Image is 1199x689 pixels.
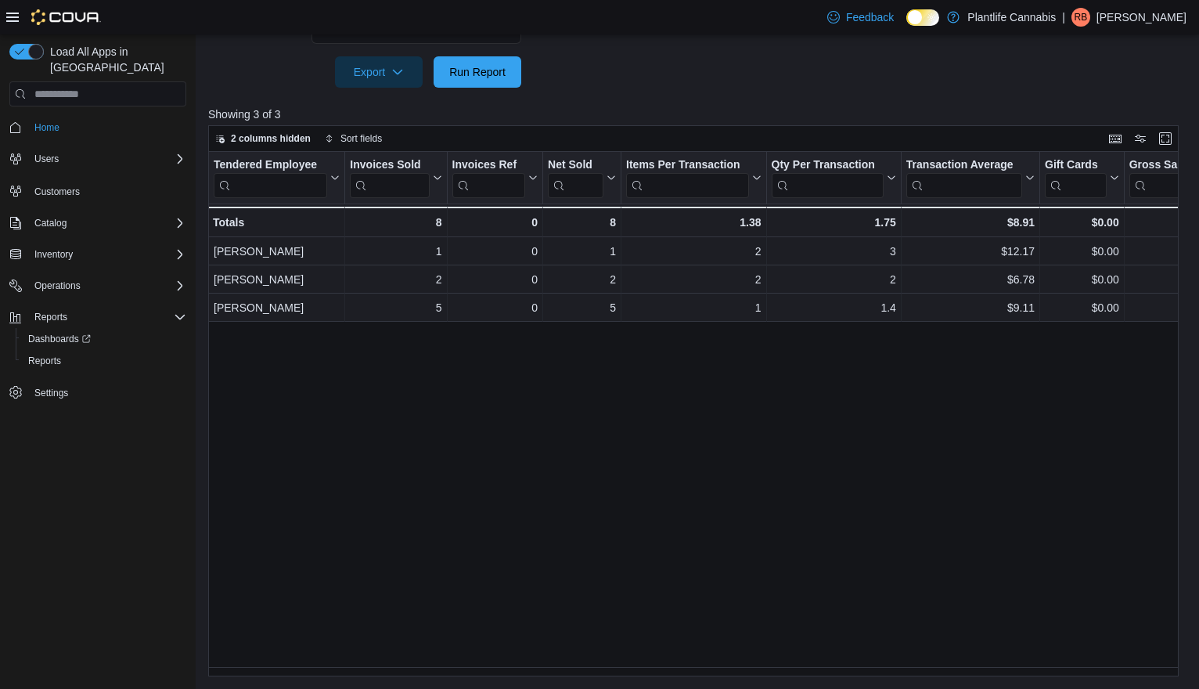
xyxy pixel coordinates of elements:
[3,306,193,328] button: Reports
[1045,158,1119,198] button: Gift Cards
[434,56,521,88] button: Run Report
[772,298,896,317] div: 1.4
[22,352,67,370] a: Reports
[3,243,193,265] button: Inventory
[28,245,186,264] span: Inventory
[214,298,340,317] div: [PERSON_NAME]
[548,213,616,232] div: 8
[214,242,340,261] div: [PERSON_NAME]
[548,158,616,198] button: Net Sold
[626,270,762,289] div: 2
[772,158,896,198] button: Qty Per Transaction
[1045,158,1107,198] div: Gift Card Sales
[9,110,186,445] nav: Complex example
[34,153,59,165] span: Users
[1071,8,1090,27] div: Rae Bater
[28,333,91,345] span: Dashboards
[1106,129,1125,148] button: Keyboard shortcuts
[772,158,884,198] div: Qty Per Transaction
[28,118,66,137] a: Home
[906,158,1022,198] div: Transaction Average
[1062,8,1065,27] p: |
[28,276,87,295] button: Operations
[28,276,186,295] span: Operations
[350,158,429,198] div: Invoices Sold
[28,308,186,326] span: Reports
[34,311,67,323] span: Reports
[1075,8,1088,27] span: RB
[626,158,749,173] div: Items Per Transaction
[906,213,1035,232] div: $8.91
[906,9,939,26] input: Dark Mode
[1156,129,1175,148] button: Enter fullscreen
[28,383,186,402] span: Settings
[214,158,340,198] button: Tendered Employee
[1045,270,1119,289] div: $0.00
[34,186,80,198] span: Customers
[906,270,1035,289] div: $6.78
[319,129,388,148] button: Sort fields
[967,8,1056,27] p: Plantlife Cannabis
[28,182,86,201] a: Customers
[3,116,193,139] button: Home
[350,270,441,289] div: 2
[350,298,441,317] div: 5
[548,158,603,198] div: Net Sold
[28,150,65,168] button: Users
[350,158,429,173] div: Invoices Sold
[906,242,1035,261] div: $12.17
[772,213,896,232] div: 1.75
[214,270,340,289] div: [PERSON_NAME]
[22,330,97,348] a: Dashboards
[28,245,79,264] button: Inventory
[906,158,1035,198] button: Transaction Average
[452,213,538,232] div: 0
[1045,298,1119,317] div: $0.00
[28,117,186,137] span: Home
[208,106,1188,122] p: Showing 3 of 3
[1096,8,1186,27] p: [PERSON_NAME]
[3,179,193,202] button: Customers
[846,9,894,25] span: Feedback
[772,158,884,173] div: Qty Per Transaction
[28,214,73,233] button: Catalog
[214,158,327,173] div: Tendered Employee
[626,158,749,198] div: Items Per Transaction
[31,9,101,25] img: Cova
[626,242,762,261] div: 2
[452,242,538,261] div: 0
[626,298,762,317] div: 1
[44,44,186,75] span: Load All Apps in [GEOGRAPHIC_DATA]
[34,217,67,229] span: Catalog
[28,355,61,367] span: Reports
[350,158,441,198] button: Invoices Sold
[350,242,441,261] div: 1
[1131,129,1150,148] button: Display options
[548,158,603,173] div: Net Sold
[548,298,616,317] div: 5
[452,158,525,173] div: Invoices Ref
[28,214,186,233] span: Catalog
[16,350,193,372] button: Reports
[214,158,327,198] div: Tendered Employee
[209,129,317,148] button: 2 columns hidden
[344,56,413,88] span: Export
[34,387,68,399] span: Settings
[3,212,193,234] button: Catalog
[22,330,186,348] span: Dashboards
[906,158,1022,173] div: Transaction Average
[906,26,907,27] span: Dark Mode
[452,270,538,289] div: 0
[452,298,538,317] div: 0
[34,280,81,292] span: Operations
[231,132,311,145] span: 2 columns hidden
[772,270,896,289] div: 2
[22,352,186,370] span: Reports
[449,64,506,80] span: Run Report
[213,213,340,232] div: Totals
[3,148,193,170] button: Users
[28,308,74,326] button: Reports
[16,328,193,350] a: Dashboards
[3,381,193,404] button: Settings
[28,150,186,168] span: Users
